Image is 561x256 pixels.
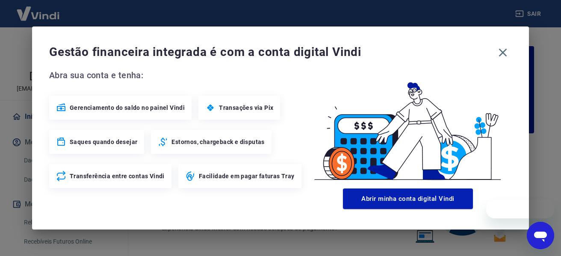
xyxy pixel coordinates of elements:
span: Transferência entre contas Vindi [70,172,165,180]
span: Gerenciamento do saldo no painel Vindi [70,103,185,112]
span: Transações via Pix [219,103,273,112]
span: Estornos, chargeback e disputas [171,138,264,146]
span: Saques quando desejar [70,138,137,146]
span: Facilidade em pagar faturas Tray [199,172,295,180]
span: Abra sua conta e tenha: [49,68,304,82]
iframe: Botão para abrir a janela de mensagens [527,222,554,249]
img: Good Billing [304,68,512,185]
iframe: Mensagem da empresa [486,200,554,218]
button: Abrir minha conta digital Vindi [343,188,473,209]
span: Gestão financeira integrada é com a conta digital Vindi [49,44,494,61]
